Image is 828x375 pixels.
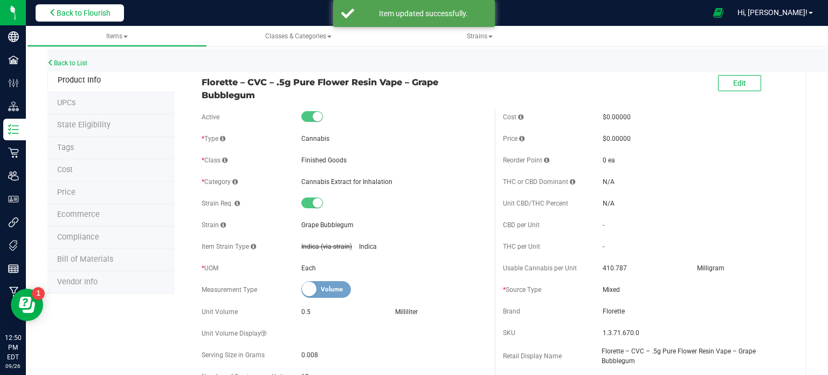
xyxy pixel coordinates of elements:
i: Custom display text for unit volume (e.g., '1 mg', '5 mg per Dropper', '1 can (12 Oz)') [261,330,266,337]
span: Strain [202,221,226,229]
iframe: Resource center unread badge [32,287,45,300]
span: Grape Bubblegum [301,221,354,229]
span: Usable Cannabis per Unit [503,264,577,272]
span: Classes & Categories [265,32,332,40]
inline-svg: Integrations [8,217,19,228]
span: Cannabis [301,135,329,142]
span: Tag [57,143,74,152]
span: Reorder Point [503,156,549,164]
span: Strains [467,32,493,40]
span: 0 ea [603,156,615,164]
span: $0.00000 [603,135,631,142]
span: Florette – CVC – .5g Pure Flower Resin Vape – Grape Bubblegum [202,76,487,101]
button: Back to Flourish [36,4,124,22]
span: Milligram [697,264,724,272]
span: Tag [57,98,75,107]
p: 09/26 [5,362,21,370]
inline-svg: Users [8,171,19,181]
div: Item updated successfully. [360,8,487,19]
span: Serving Size in Grams [202,351,265,359]
span: Hi, [PERSON_NAME]! [737,8,808,17]
span: Source Type [503,286,541,294]
span: 410.787 [603,264,627,272]
button: Edit [718,75,761,91]
span: - [603,243,604,250]
span: Milliliter [395,308,418,316]
span: Indica [359,243,377,250]
span: Edit [733,79,746,87]
span: Florette [603,306,788,316]
span: Price [57,188,75,197]
span: Open Ecommerce Menu [706,2,730,23]
span: Product Info [58,76,101,85]
span: Unit Volume Display [202,330,266,337]
span: - [603,221,604,229]
inline-svg: Retail [8,147,19,158]
span: Price [503,135,525,142]
span: Class [202,156,227,164]
span: Cannabis Extract for Inhalation [301,178,392,186]
inline-svg: Reports [8,263,19,274]
inline-svg: Distribution [8,101,19,112]
span: Active [202,113,219,121]
span: Indica (via strain) [301,243,352,250]
inline-svg: Facilities [8,54,19,65]
span: Type [202,135,225,142]
p: 12:50 PM EDT [5,333,21,362]
inline-svg: Inventory [8,124,19,135]
span: N/A [603,178,615,186]
span: $0.00000 [603,113,631,121]
span: Unit Volume [202,308,238,316]
a: Back to List [47,59,87,67]
span: 0.5 [301,308,310,316]
span: Volume [321,282,369,297]
iframe: Resource center [11,289,43,321]
inline-svg: Tags [8,240,19,251]
span: Tag [57,120,111,129]
span: 0.008 [301,350,487,360]
span: Ecommerce [57,210,100,219]
span: CBD per Unit [503,221,540,229]
span: THC per Unit [503,243,540,250]
span: Category [202,178,238,186]
span: Compliance [57,233,99,242]
span: Florette – CVC – .5g Pure Flower Resin Vape – Grape Bubblegum [602,346,788,366]
span: Brand [503,308,520,315]
span: 1.3.71.670.0 [603,328,788,338]
span: Items [106,32,128,40]
inline-svg: Configuration [8,78,19,88]
inline-svg: Company [8,31,19,42]
span: Retail Display Name [503,352,562,360]
span: Unit CBD/THC Percent [503,200,568,207]
span: Measurement Type [202,286,257,294]
inline-svg: Manufacturing [8,287,19,297]
span: THC or CBD Dominant [503,178,575,186]
span: Each [301,264,316,272]
span: N/A [603,200,615,207]
span: Vendor Info [57,277,98,287]
span: Item Strain Type [202,243,256,250]
inline-svg: User Roles [8,194,19,204]
span: Cost [503,113,523,121]
span: Cost [57,165,73,174]
span: Back to Flourish [57,9,111,17]
span: SKU [503,329,515,337]
span: Strain Req. [202,200,240,207]
span: Mixed [603,285,788,295]
span: Bill of Materials [57,255,113,264]
span: UOM [202,264,218,272]
span: Finished Goods [301,156,347,164]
